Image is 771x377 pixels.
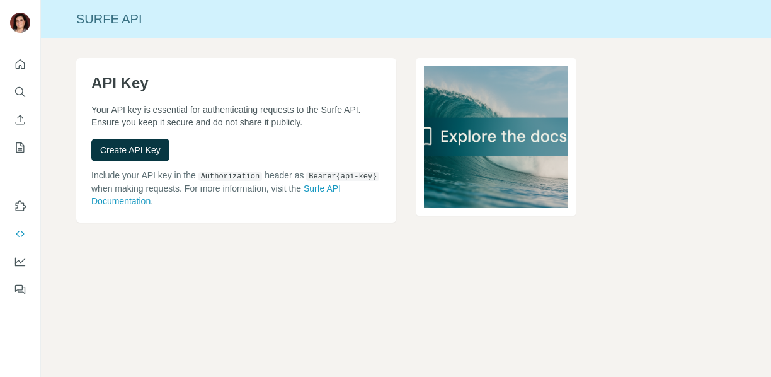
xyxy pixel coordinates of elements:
p: Include your API key in the header as when making requests. For more information, visit the . [91,169,381,207]
code: Bearer {api-key} [306,172,379,181]
button: Quick start [10,53,30,76]
div: Surfe API [41,10,771,28]
button: Enrich CSV [10,108,30,131]
p: Your API key is essential for authenticating requests to the Surfe API. Ensure you keep it secure... [91,103,381,129]
button: Use Surfe API [10,223,30,245]
code: Authorization [198,172,263,181]
button: My lists [10,136,30,159]
button: Feedback [10,278,30,301]
h1: API Key [91,73,381,93]
button: Search [10,81,30,103]
button: Create API Key [91,139,169,161]
span: Create API Key [100,144,161,156]
img: Avatar [10,13,30,33]
button: Use Surfe on LinkedIn [10,195,30,217]
button: Dashboard [10,250,30,273]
